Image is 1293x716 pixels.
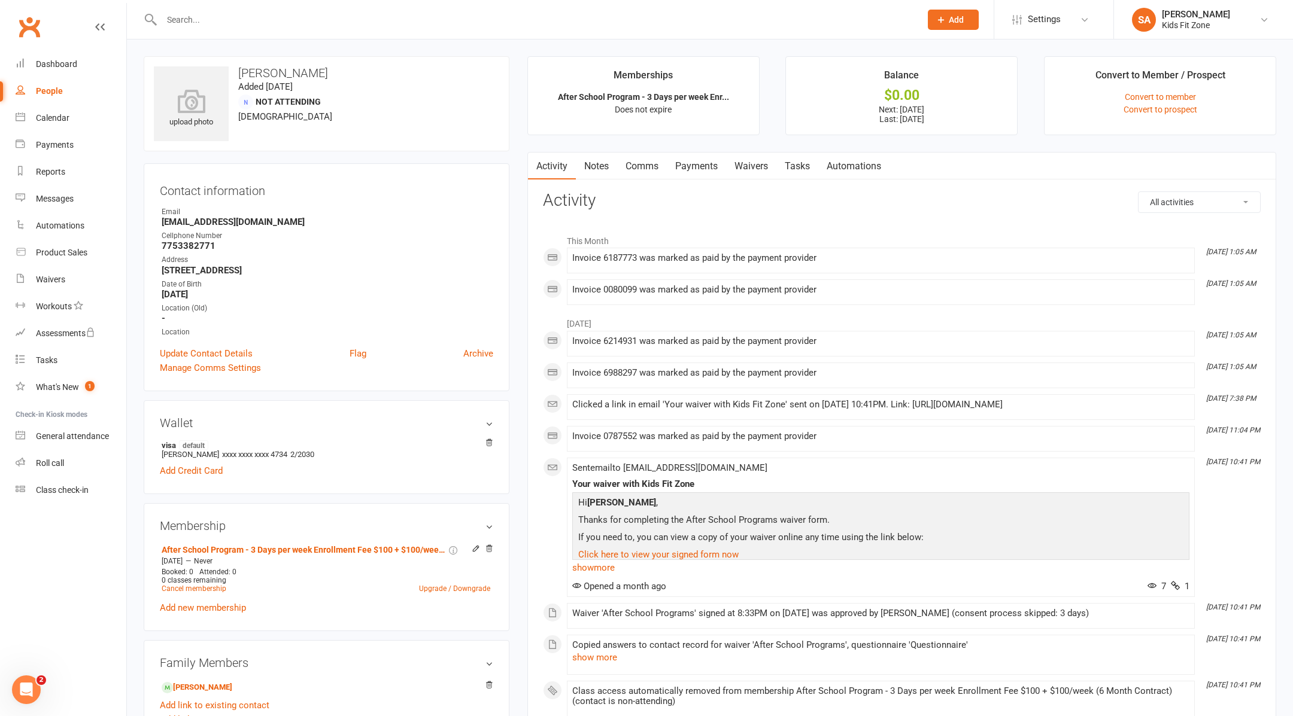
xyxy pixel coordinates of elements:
a: Add new membership [160,602,246,613]
div: SA [1132,8,1156,32]
span: Settings [1028,6,1061,33]
span: 0 classes remaining [162,576,226,584]
div: Product Sales [36,248,87,257]
i: [DATE] 1:05 AM [1206,362,1256,371]
span: xxxx xxxx xxxx 4734 [222,450,287,459]
span: Sent email to [EMAIL_ADDRESS][DOMAIN_NAME] [572,462,767,473]
div: Invoice 6187773 was marked as paid by the payment provider [572,253,1189,263]
div: Clicked a link in email 'Your waiver with Kids Fit Zone' sent on [DATE] 10:41PM. Link: [URL][DOMA... [572,400,1189,410]
a: Flag [350,346,366,361]
div: Balance [884,68,919,89]
strong: [STREET_ADDRESS] [162,265,493,276]
div: Invoice 6214931 was marked as paid by the payment provider [572,336,1189,346]
i: [DATE] 7:38 PM [1206,394,1256,403]
a: Clubworx [14,12,44,42]
span: 2 [37,675,46,685]
i: [DATE] 10:41 PM [1206,635,1260,643]
h3: Activity [543,191,1261,210]
strong: 7753382771 [162,240,493,251]
a: Tasks [16,347,126,374]
div: Convert to Member / Prospect [1095,68,1225,89]
a: Comms [617,153,667,180]
a: Automations [16,212,126,239]
a: Convert to prospect [1124,105,1197,114]
div: Reports [36,167,65,176]
a: Add Credit Card [160,464,223,478]
i: [DATE] 10:41 PM [1206,603,1260,611]
li: [DATE] [543,311,1261,330]
a: Archive [463,346,493,361]
a: Dashboard [16,51,126,78]
a: Tasks [776,153,818,180]
time: Added [DATE] [238,81,293,92]
a: Class kiosk mode [16,477,126,504]
i: [DATE] 11:04 PM [1206,426,1260,434]
div: — [159,556,493,566]
a: Messages [16,185,126,212]
span: Never [194,557,213,565]
span: Attended: 0 [199,568,236,576]
li: This Month [543,228,1261,248]
div: Cellphone Number [162,230,493,242]
div: Email [162,206,493,218]
strong: [PERSON_NAME] [587,497,656,508]
p: If you need to, you can view a copy of your waiver online any time using the link below: [575,530,1186,547]
div: Kids Fit Zone [1162,20,1230,31]
a: Waivers [726,153,776,180]
span: Booked: 0 [162,568,193,576]
a: Assessments [16,320,126,347]
div: Payments [36,140,74,150]
div: Class check-in [36,485,89,495]
div: Assessments [36,328,95,338]
a: General attendance kiosk mode [16,423,126,450]
strong: visa [162,440,487,450]
strong: - [162,313,493,324]
h3: [PERSON_NAME] [154,66,499,80]
span: [DATE] [162,557,183,565]
span: Opened a month ago [572,581,666,592]
div: People [36,86,63,96]
i: [DATE] 10:41 PM [1206,458,1260,466]
div: Copied answers to contact record for waiver 'After School Programs', questionnaire 'Questionnaire' [572,640,1189,650]
span: Add [949,15,964,25]
a: Update Contact Details [160,346,253,361]
a: [PERSON_NAME] [162,681,232,694]
button: show more [572,650,617,665]
span: 1 [1171,581,1189,592]
p: Hi , [575,495,1186,513]
div: Dashboard [36,59,77,69]
li: [PERSON_NAME] [160,438,493,461]
div: Your waiver with Kids Fit Zone [572,479,1189,489]
button: Add [928,10,979,30]
strong: [EMAIL_ADDRESS][DOMAIN_NAME] [162,217,493,227]
span: default [179,440,208,450]
a: What's New1 [16,374,126,401]
strong: [DATE] [162,289,493,300]
div: Messages [36,194,74,203]
a: Convert to member [1125,92,1196,102]
span: 1 [85,381,95,391]
h3: Contact information [160,179,493,197]
div: $0.00 [797,89,1006,102]
div: Waiver 'After School Programs' signed at 8:33PM on [DATE] was approved by [PERSON_NAME] (consent ... [572,608,1189,618]
a: Upgrade / Downgrade [419,584,490,593]
a: Cancel membership [162,584,226,593]
div: upload photo [154,89,229,129]
a: Activity [528,153,576,180]
div: Automations [36,221,84,230]
a: Reports [16,159,126,185]
i: [DATE] 10:41 PM [1206,681,1260,689]
a: Notes [576,153,617,180]
h3: Membership [160,519,493,532]
a: Manage Comms Settings [160,361,261,375]
div: General attendance [36,431,109,441]
span: 7 [1148,581,1166,592]
div: Invoice 6988297 was marked as paid by the payment provider [572,368,1189,378]
a: After School Program - 3 Days per week Enrollment Fee $100 + $100/week (6 Month Contract) [162,545,447,554]
a: People [16,78,126,105]
div: Workouts [36,301,72,311]
div: Location [162,327,493,338]
a: Add link to existing contact [160,698,269,712]
h3: Family Members [160,656,493,669]
div: Class access automatically removed from membership After School Program - 3 Days per week Enrollm... [572,686,1189,706]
